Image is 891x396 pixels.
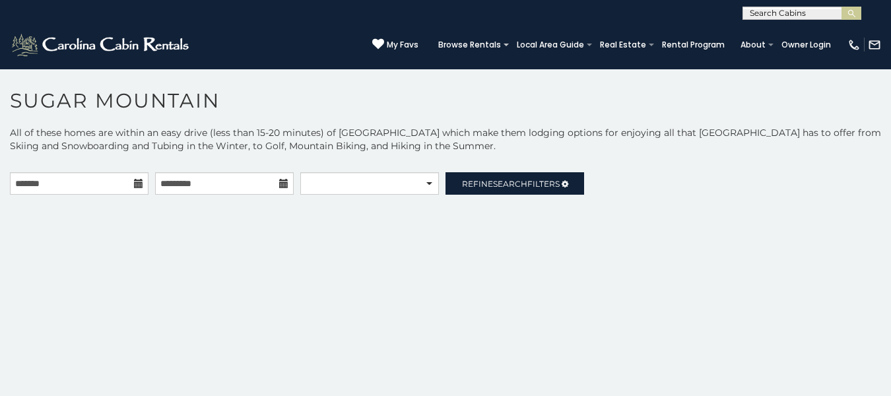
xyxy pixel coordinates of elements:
span: Refine Filters [462,179,560,189]
img: mail-regular-white.png [868,38,881,51]
img: White-1-2.png [10,32,193,58]
a: Rental Program [655,36,731,54]
span: My Favs [387,39,418,51]
a: Local Area Guide [510,36,591,54]
a: Browse Rentals [432,36,508,54]
a: About [734,36,772,54]
a: Owner Login [775,36,838,54]
a: Real Estate [593,36,653,54]
a: RefineSearchFilters [445,172,584,195]
img: phone-regular-white.png [847,38,861,51]
span: Search [493,179,527,189]
a: My Favs [372,38,418,51]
